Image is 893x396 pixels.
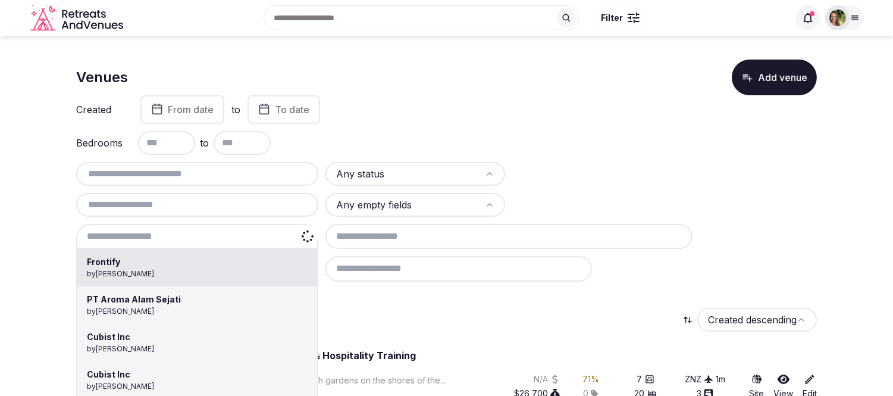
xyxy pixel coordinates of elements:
span: Filter [601,12,623,24]
span: by [PERSON_NAME] [87,382,308,392]
strong: Cubist Inc [87,332,130,342]
img: Shay Tippie [829,10,846,26]
strong: Cubist Inc [87,369,130,379]
span: by [PERSON_NAME] [87,269,308,279]
a: Visit the homepage [30,5,126,32]
span: by [PERSON_NAME] [87,307,308,317]
strong: PT Aroma Alam Sejati [87,294,181,304]
strong: Frontify [87,257,120,267]
button: Filter [593,7,647,29]
svg: Retreats and Venues company logo [30,5,126,32]
span: by [PERSON_NAME] [87,344,308,354]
